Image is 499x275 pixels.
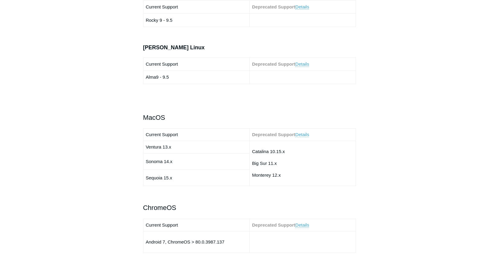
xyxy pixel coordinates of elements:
[252,132,295,137] strong: Deprecated Support
[252,160,353,167] p: Big Sur 11.x
[143,202,356,213] h2: ChromeOS
[143,14,249,27] td: Rocky 9 - 9.5
[143,129,249,141] td: Current Support
[143,57,249,71] td: Current Support
[143,0,249,14] td: Current Support
[143,114,165,121] span: MacOS
[143,71,249,84] td: Alma9 - 9.5
[252,222,295,228] strong: Deprecated Support
[252,4,295,9] strong: Deprecated Support
[295,61,309,67] a: Details
[252,172,353,179] p: Monterey 12.x
[295,132,309,137] a: Details
[143,44,205,51] span: [PERSON_NAME] Linux
[143,231,249,253] td: Android 7, ChromeOS > 80.0.3987.137
[252,61,295,67] strong: Deprecated Support
[143,170,249,186] td: Sequoia 15.x
[143,153,249,170] td: Sonoma 14.x
[295,222,309,228] a: Details
[295,4,309,10] a: Details
[143,141,249,153] td: Ventura 13.x
[252,148,353,155] p: Catalina 10.15.x
[143,219,249,231] td: Current Support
